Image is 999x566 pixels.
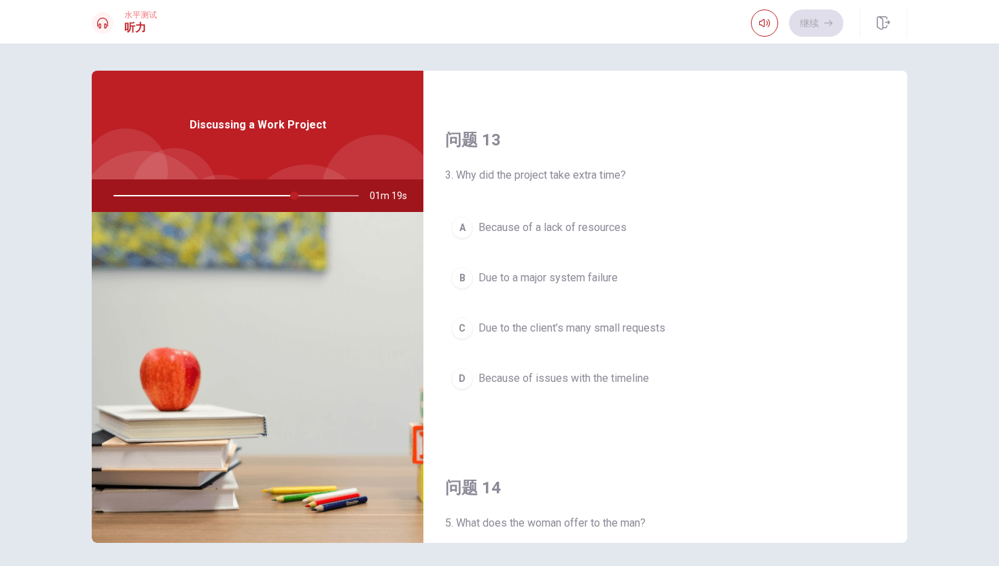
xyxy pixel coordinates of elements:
div: B [451,267,473,289]
h1: 听力 [124,20,157,36]
span: 3. Why did the project take extra time? [445,167,886,183]
h4: 问题 14 [445,477,886,499]
button: ABecause of a lack of resources [445,211,886,245]
div: D [451,368,473,389]
span: 5. What does the woman offer to the man? [445,515,886,531]
span: Because of a lack of resources [478,219,627,236]
span: Due to the client’s many small requests [478,320,665,336]
span: 水平测试 [124,10,157,20]
img: Discussing a Work Project [92,212,423,543]
div: C [451,317,473,339]
span: 01m 19s [370,179,418,212]
span: Due to a major system failure [478,270,618,286]
span: Because of issues with the timeline [478,370,649,387]
span: Discussing a Work Project [190,117,326,133]
div: A [451,217,473,238]
button: DBecause of issues with the timeline [445,361,886,395]
button: BDue to a major system failure [445,261,886,295]
h4: 问题 13 [445,129,886,151]
button: CDue to the client’s many small requests [445,311,886,345]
